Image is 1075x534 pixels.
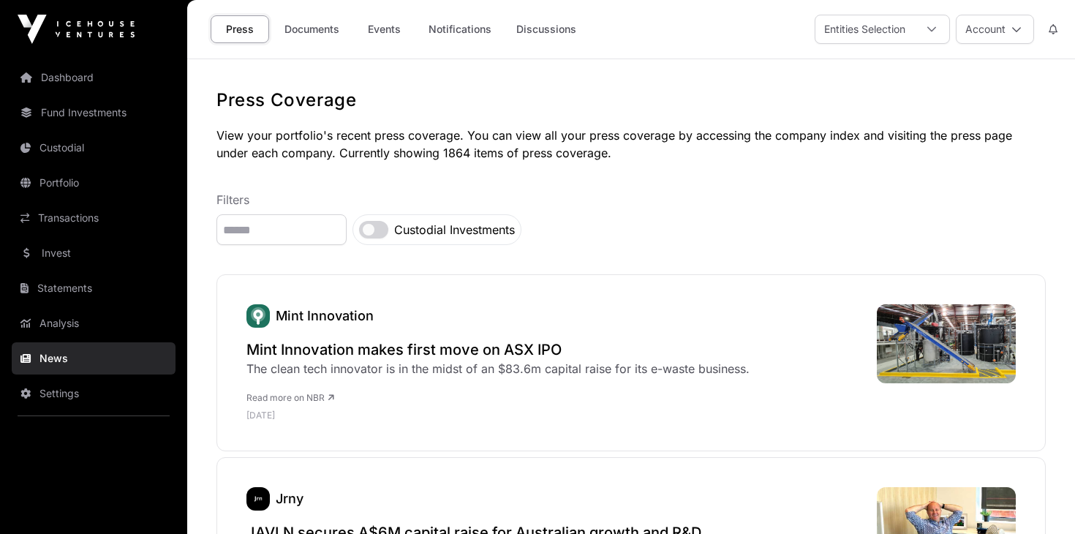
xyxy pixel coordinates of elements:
a: Discussions [507,15,586,43]
div: The clean tech innovator is in the midst of an $83.6m capital raise for its e-waste business. [246,360,750,377]
a: Documents [275,15,349,43]
a: Events [355,15,413,43]
a: News [12,342,176,375]
h1: Press Coverage [216,89,1046,112]
a: Invest [12,237,176,269]
a: Notifications [419,15,501,43]
a: Portfolio [12,167,176,199]
button: Account [956,15,1034,44]
a: Jrny [246,487,270,511]
a: Fund Investments [12,97,176,129]
p: [DATE] [246,410,750,421]
img: jrny148.png [246,487,270,511]
div: Entities Selection [815,15,914,43]
a: Settings [12,377,176,410]
iframe: Chat Widget [1002,464,1075,534]
a: Read more on NBR [246,392,334,403]
a: Analysis [12,307,176,339]
img: Icehouse Ventures Logo [18,15,135,44]
a: Mint Innovation makes first move on ASX IPO [246,339,750,360]
img: mint-innovation-hammer-mill-.jpeg [877,304,1016,383]
a: Dashboard [12,61,176,94]
label: Custodial Investments [394,221,515,238]
a: Mint Innovation [246,304,270,328]
p: View your portfolio's recent press coverage. You can view all your press coverage by accessing th... [216,127,1046,162]
a: Transactions [12,202,176,234]
a: Press [211,15,269,43]
img: Mint.svg [246,304,270,328]
a: Mint Innovation [276,308,374,323]
p: Filters [216,191,1046,208]
a: Custodial [12,132,176,164]
a: Jrny [276,491,303,506]
a: Statements [12,272,176,304]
